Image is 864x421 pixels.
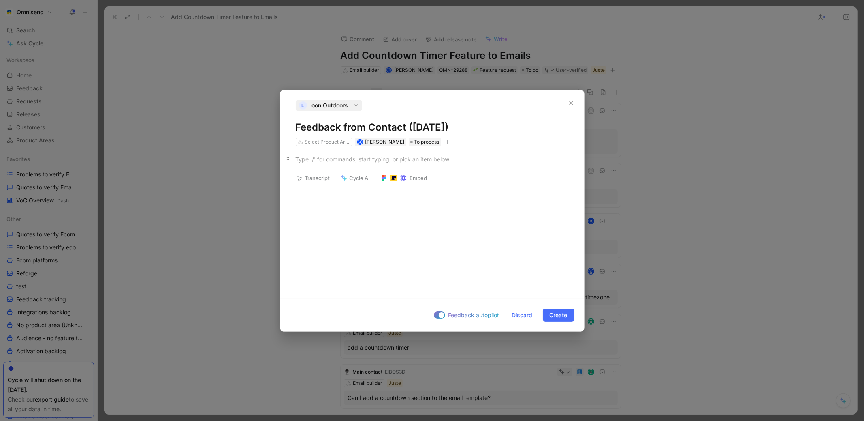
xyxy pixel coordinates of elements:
[550,310,567,320] span: Create
[299,101,307,110] div: L
[296,121,569,134] h1: Feedback from Contact ([DATE])
[365,139,405,145] span: [PERSON_NAME]
[337,172,374,184] button: Cycle AI
[305,138,350,146] div: Select Product Areas
[377,172,431,184] button: Embed
[409,138,441,146] div: To process
[512,310,533,320] span: Discard
[448,310,499,320] span: Feedback autopilot
[431,310,502,320] button: Feedback autopilot
[296,100,362,111] button: LLoon Outdoors
[414,138,439,146] span: To process
[358,140,362,144] div: J
[543,309,574,322] button: Create
[505,309,540,322] button: Discard
[292,172,334,184] button: Transcript
[309,101,348,110] span: Loon Outdoors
